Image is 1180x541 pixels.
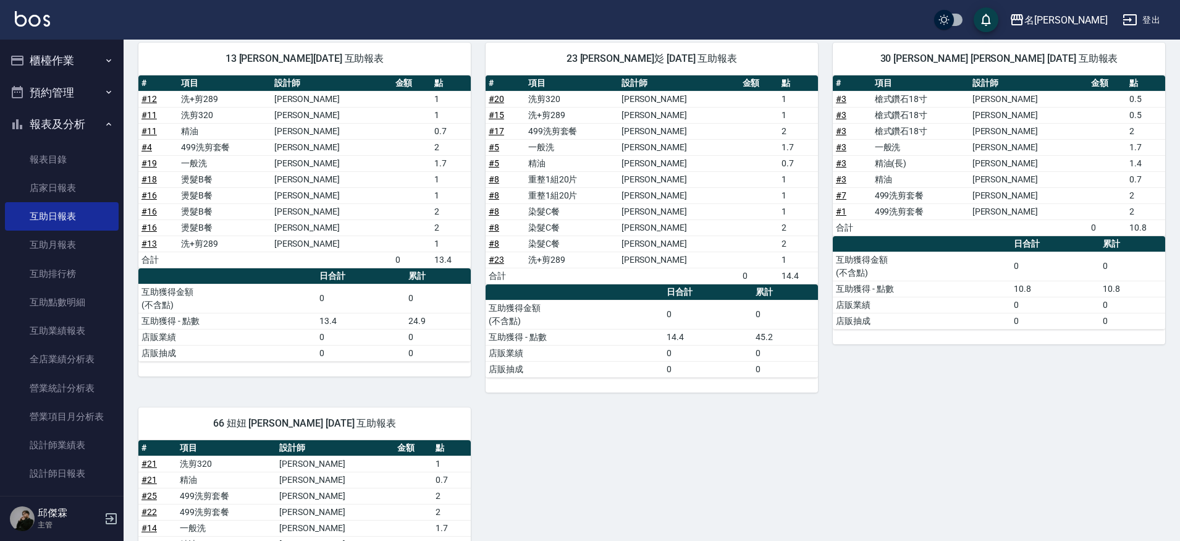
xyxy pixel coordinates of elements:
a: 營業統計分析表 [5,374,119,403]
th: 累計 [405,268,471,284]
button: 登出 [1118,9,1165,32]
td: 0 [1011,252,1100,281]
a: 互助業績報表 [5,317,119,345]
a: #4 [141,142,152,152]
td: 1 [431,91,471,107]
td: [PERSON_NAME] [618,107,740,123]
th: # [138,440,177,456]
td: [PERSON_NAME] [271,107,392,123]
td: 染髮C餐 [525,219,618,236]
td: 槍式鑽石18寸 [872,123,969,139]
td: 洗剪320 [525,91,618,107]
table: a dense table [138,268,471,362]
td: 1 [778,252,818,268]
td: 0 [316,345,405,361]
th: 設計師 [618,75,740,92]
td: [PERSON_NAME] [618,252,740,268]
span: 23 [PERSON_NAME]彣 [DATE] 互助報表 [500,53,803,65]
td: 0 [405,329,471,345]
td: 合計 [486,268,525,284]
td: 0 [405,345,471,361]
p: 主管 [38,519,101,530]
td: 燙髮B餐 [178,219,271,236]
td: 染髮C餐 [525,203,618,219]
td: 互助獲得金額 (不含點) [138,284,316,313]
td: 燙髮B餐 [178,171,271,187]
td: 14.4 [778,268,818,284]
td: 2 [431,203,471,219]
div: 名[PERSON_NAME] [1024,12,1108,28]
td: 0 [1088,219,1127,236]
td: 一般洗 [178,155,271,171]
td: 0.7 [778,155,818,171]
td: 2 [778,219,818,236]
th: 金額 [740,75,779,92]
td: [PERSON_NAME] [271,139,392,155]
a: #17 [489,126,504,136]
td: 重整1組20片 [525,171,618,187]
td: 洗+剪289 [525,252,618,268]
th: 金額 [1088,75,1127,92]
td: [PERSON_NAME] [271,155,392,171]
td: 洗剪320 [177,456,276,472]
a: #22 [141,507,157,517]
td: 2 [432,488,471,504]
td: 互助獲得金額 (不含點) [486,300,664,329]
td: 0.7 [432,472,471,488]
td: 24.9 [405,313,471,329]
td: 1 [431,236,471,252]
th: 日合計 [316,268,405,284]
td: 互助獲得金額 (不含點) [833,252,1011,281]
td: 0.7 [431,123,471,139]
a: #5 [489,158,499,168]
a: #8 [489,190,499,200]
td: 499洗剪套餐 [178,139,271,155]
a: #16 [141,190,157,200]
table: a dense table [138,75,471,268]
span: 66 妞妞 [PERSON_NAME] [DATE] 互助報表 [153,417,456,430]
td: [PERSON_NAME] [969,203,1088,219]
td: 13.4 [316,313,405,329]
td: 2 [778,236,818,252]
a: #18 [141,174,157,184]
td: 互助獲得 - 點數 [486,329,664,345]
td: [PERSON_NAME] [276,488,394,504]
td: 1 [778,171,818,187]
a: #23 [489,255,504,265]
td: [PERSON_NAME] [618,203,740,219]
td: 合計 [833,219,872,236]
td: 1.7 [431,155,471,171]
td: [PERSON_NAME] [969,155,1088,171]
th: 點 [1126,75,1165,92]
img: Person [10,506,35,531]
td: 1 [778,187,818,203]
th: # [486,75,525,92]
td: 0 [740,268,779,284]
td: [PERSON_NAME] [276,456,394,472]
a: 全店業績分析表 [5,345,119,373]
td: 0 [752,300,818,329]
span: 30 [PERSON_NAME] [PERSON_NAME] [DATE] 互助報表 [848,53,1150,65]
td: 0 [752,345,818,361]
td: [PERSON_NAME] [271,203,392,219]
th: 累計 [1100,236,1165,252]
a: #3 [836,158,846,168]
a: 互助日報表 [5,202,119,231]
td: 0 [392,252,432,268]
td: [PERSON_NAME] [271,123,392,139]
button: 名[PERSON_NAME] [1005,7,1113,33]
td: 洗+剪289 [525,107,618,123]
td: [PERSON_NAME] [271,219,392,236]
td: 洗剪320 [178,107,271,123]
td: 0 [1011,313,1100,329]
th: 日合計 [1011,236,1100,252]
a: #15 [489,110,504,120]
td: 0 [664,345,752,361]
td: 2 [1126,203,1165,219]
a: 營業項目月分析表 [5,403,119,431]
th: 點 [432,440,471,456]
td: [PERSON_NAME] [969,139,1088,155]
a: #8 [489,239,499,249]
a: 設計師業績表 [5,431,119,459]
td: [PERSON_NAME] [276,472,394,488]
